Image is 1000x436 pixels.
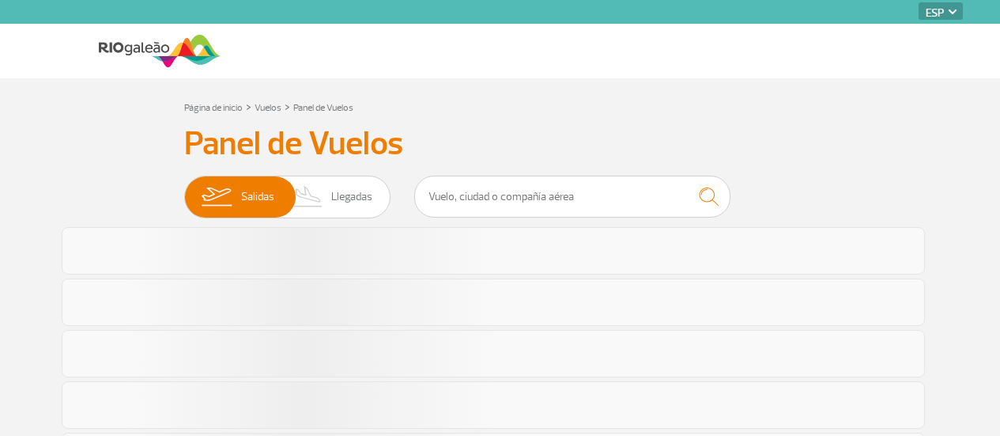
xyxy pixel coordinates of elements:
[331,176,372,218] span: Llegadas
[191,176,241,218] img: slider-embarque
[285,97,290,116] a: >
[246,97,251,116] a: >
[184,124,817,164] h3: Panel de Vuelos
[241,176,274,218] span: Salidas
[285,176,332,218] img: slider-desembarque
[293,102,353,114] a: Panel de Vuelos
[414,176,730,218] input: Vuelo, ciudad o compañía aérea
[255,102,281,114] a: Vuelos
[184,102,243,114] a: Página de inicio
